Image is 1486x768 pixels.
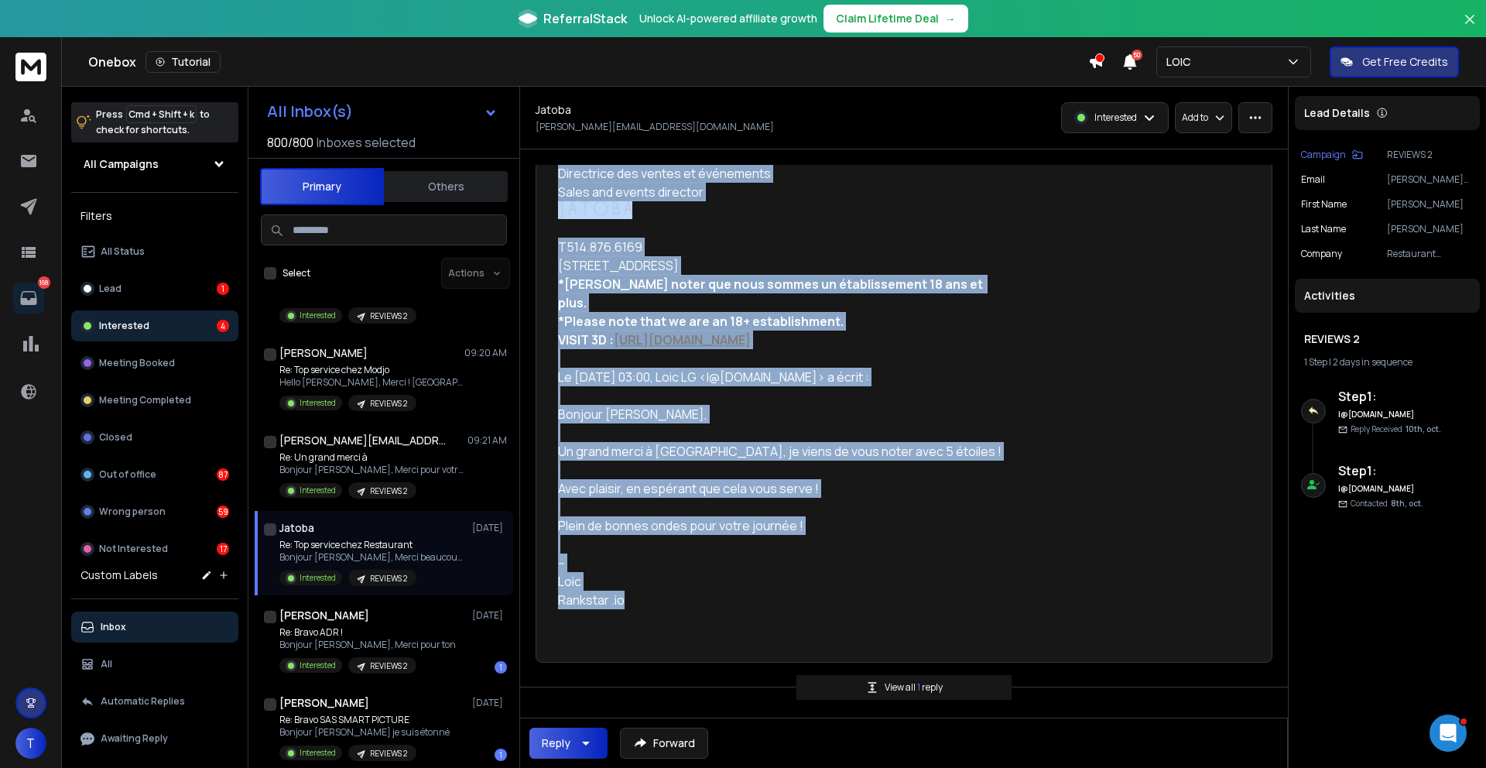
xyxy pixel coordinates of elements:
[126,105,197,123] span: Cmd + Shift + k
[255,96,510,127] button: All Inbox(s)
[370,660,407,672] p: REVIEWS 2
[71,149,238,180] button: All Campaigns
[13,283,44,314] a: 168
[558,516,1010,535] div: Plein de bonnes ondes pour votre journée !
[370,310,407,322] p: REVIEWS 2
[1338,387,1474,406] h6: Step 1 :
[620,728,708,759] button: Forward
[317,133,416,152] h3: Inboxes selected
[71,385,238,416] button: Meeting Completed
[279,695,369,711] h1: [PERSON_NAME]
[217,320,229,332] div: 4
[217,543,229,555] div: 17
[639,11,817,26] p: Unlock AI-powered affiliate growth
[529,728,608,759] button: Reply
[15,728,46,759] button: T
[71,348,238,379] button: Meeting Booked
[472,609,507,622] p: [DATE]
[71,236,238,267] button: All Status
[99,283,122,295] p: Lead
[472,522,507,534] p: [DATE]
[279,464,465,476] p: Bonjour [PERSON_NAME], Merci pour votre retour
[1295,279,1480,313] div: Activities
[1166,54,1197,70] p: LOIC
[1387,173,1474,186] p: [PERSON_NAME][EMAIL_ADDRESS][DOMAIN_NAME]
[279,433,450,448] h1: [PERSON_NAME][EMAIL_ADDRESS][DOMAIN_NAME] +1
[279,520,314,536] h1: Jatoba
[1387,198,1474,211] p: [PERSON_NAME]
[542,735,570,751] div: Reply
[558,442,1010,461] div: Un grand merci à [GEOGRAPHIC_DATA], je viens de vous noter avec 5 étoiles !
[543,9,627,28] span: ReferralStack
[99,394,191,406] p: Meeting Completed
[558,479,1010,498] div: Avec plaisir, en espérant que cela vous serve !
[279,726,450,739] p: Bonjour [PERSON_NAME] je suis étonné
[279,345,368,361] h1: [PERSON_NAME]
[1387,248,1474,260] p: Restaurant [GEOGRAPHIC_DATA]
[1387,223,1474,235] p: [PERSON_NAME]
[99,506,166,518] p: Wrong person
[282,267,310,279] label: Select
[558,331,751,348] b: VISIT 3D :
[1351,423,1441,435] p: Reply Received
[1304,356,1471,369] div: |
[917,681,922,694] span: 1
[99,431,132,444] p: Closed
[1362,54,1448,70] p: Get Free Credits
[279,608,369,623] h1: [PERSON_NAME]
[1406,423,1441,434] span: 10th, oct.
[1132,50,1142,60] span: 50
[558,276,985,311] b: *[PERSON_NAME] noter que nous sommes un établissement 18 ans et plus.
[1333,355,1412,369] span: 2 days in sequence
[99,543,168,555] p: Not Interested
[279,451,465,464] p: Re: Un grand merci à
[1460,9,1480,46] button: Close banner
[84,156,159,172] h1: All Campaigns
[217,468,229,481] div: 87
[558,591,1010,609] div: Rankstar .io
[300,485,336,496] p: Interested
[1301,173,1325,186] p: Email
[38,276,50,289] p: 168
[71,612,238,643] button: Inbox
[300,747,336,759] p: Interested
[71,205,238,227] h3: Filters
[80,567,158,583] h3: Custom Labels
[1338,483,1474,495] h6: l@[DOMAIN_NAME]
[1330,46,1459,77] button: Get Free Credits
[101,658,112,670] p: All
[101,732,168,745] p: Awaiting Reply
[536,102,571,118] h1: Jatoba
[71,310,238,341] button: Interested4
[558,572,1010,591] div: Loic
[370,573,407,585] p: REVIEWS 2
[300,660,336,671] p: Interested
[99,357,175,369] p: Meeting Booked
[558,313,844,330] b: *Please note that we are an 18+ establishment.
[464,347,507,359] p: 09:20 AM
[384,170,508,204] button: Others
[614,331,751,348] a: [URL][DOMAIN_NAME]
[71,422,238,453] button: Closed
[1430,715,1467,752] iframe: Intercom live chat
[558,165,771,182] span: Directrice des ventes et événements
[101,245,145,258] p: All Status
[300,397,336,409] p: Interested
[370,485,407,497] p: REVIEWS 2
[495,661,507,674] div: 1
[217,506,229,518] div: 59
[1182,111,1208,124] p: Add to
[1391,498,1423,509] span: 8th, oct.
[1387,149,1474,161] p: REVIEWS 2
[1304,355,1327,369] span: 1 Step
[472,697,507,709] p: [DATE]
[467,434,507,447] p: 09:21 AM
[885,681,943,694] p: View all reply
[1338,409,1474,420] h6: l@[DOMAIN_NAME]
[71,649,238,680] button: All
[558,554,1010,572] div: --
[536,121,774,133] p: [PERSON_NAME][EMAIL_ADDRESS][DOMAIN_NAME]
[71,686,238,717] button: Automatic Replies
[279,714,450,726] p: Re: Bravo SAS SMART PICTURE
